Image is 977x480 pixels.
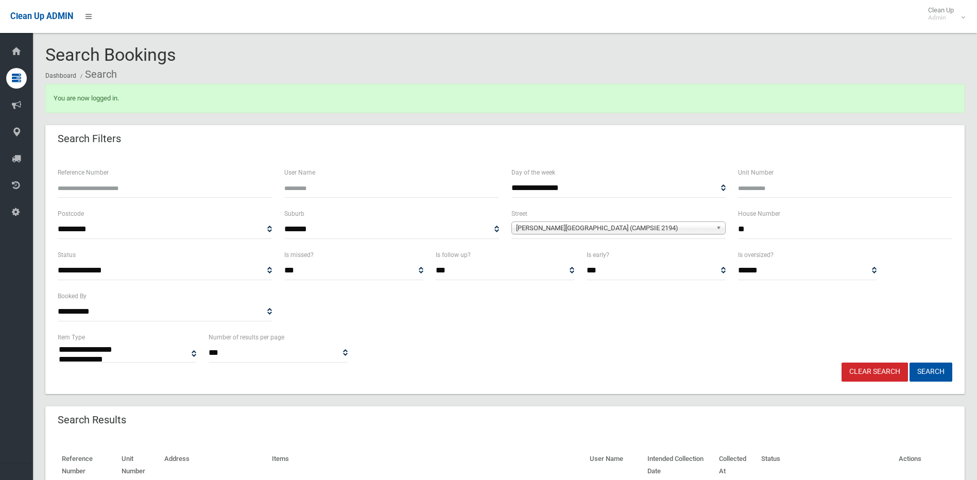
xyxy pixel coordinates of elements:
[842,363,908,382] a: Clear Search
[928,14,954,22] small: Admin
[910,363,952,382] button: Search
[58,208,84,219] label: Postcode
[45,84,965,113] div: You are now logged in.
[436,249,471,261] label: Is follow up?
[45,44,176,65] span: Search Bookings
[58,332,85,343] label: Item Type
[209,332,284,343] label: Number of results per page
[738,167,774,178] label: Unit Number
[587,249,609,261] label: Is early?
[45,129,133,149] header: Search Filters
[738,208,780,219] label: House Number
[284,249,314,261] label: Is missed?
[284,208,304,219] label: Suburb
[58,167,109,178] label: Reference Number
[738,249,774,261] label: Is oversized?
[284,167,315,178] label: User Name
[511,167,555,178] label: Day of the week
[45,72,76,79] a: Dashboard
[923,6,964,22] span: Clean Up
[45,410,139,430] header: Search Results
[511,208,527,219] label: Street
[516,222,712,234] span: [PERSON_NAME][GEOGRAPHIC_DATA] (CAMPSIE 2194)
[58,249,76,261] label: Status
[10,11,73,21] span: Clean Up ADMIN
[58,290,87,302] label: Booked By
[78,65,117,84] li: Search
